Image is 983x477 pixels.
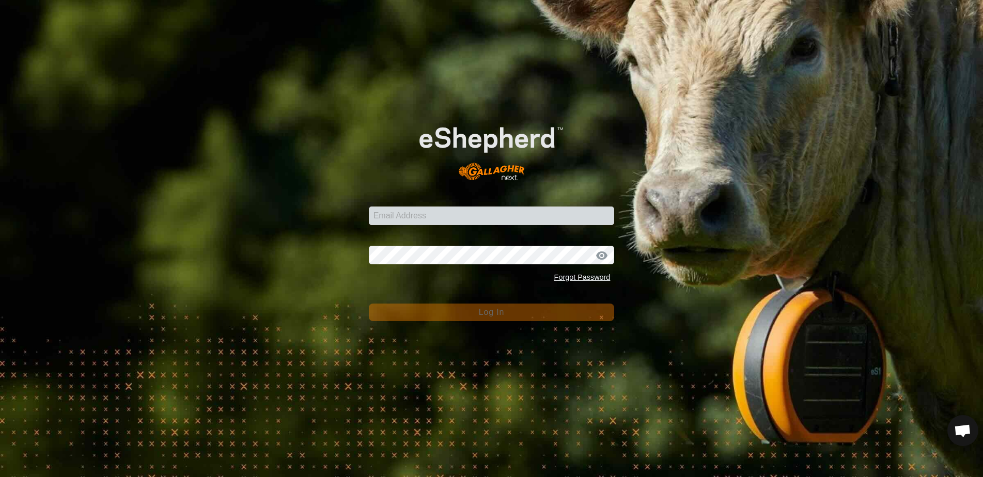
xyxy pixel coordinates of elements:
[947,415,978,446] a: Open chat
[479,308,504,316] span: Log In
[369,304,615,321] button: Log In
[393,106,590,190] img: E-shepherd Logo
[554,273,611,281] a: Forgot Password
[369,206,615,225] input: Email Address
